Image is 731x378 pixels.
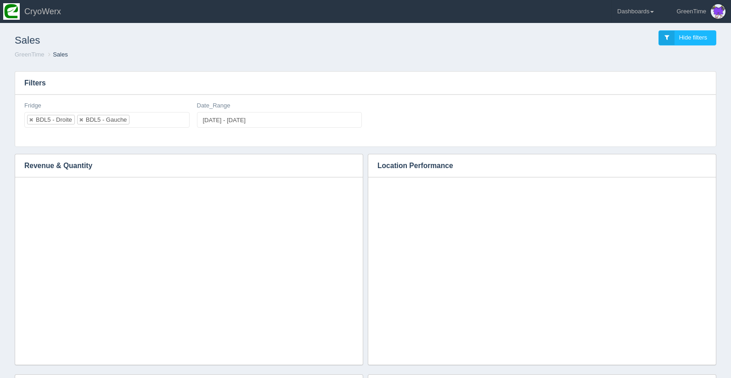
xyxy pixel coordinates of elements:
div: BDL5 - Gauche [86,117,127,123]
label: Fridge [24,102,41,110]
h3: Revenue & Quantity [15,154,349,177]
li: Sales [46,51,68,59]
img: so2zg2bv3y2ub16hxtjr.png [3,3,20,20]
a: Hide filters [658,30,716,45]
h3: Filters [15,72,716,95]
h3: Location Performance [368,154,702,177]
a: GreenTime [15,51,45,58]
div: BDL5 - Droite [36,117,72,123]
span: CryoWerx [24,7,61,16]
label: Date_Range [197,102,231,110]
span: Hide filters [679,34,707,41]
div: GreenTime [676,2,706,21]
img: Profile Picture [711,4,725,19]
h1: Sales [15,30,365,51]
